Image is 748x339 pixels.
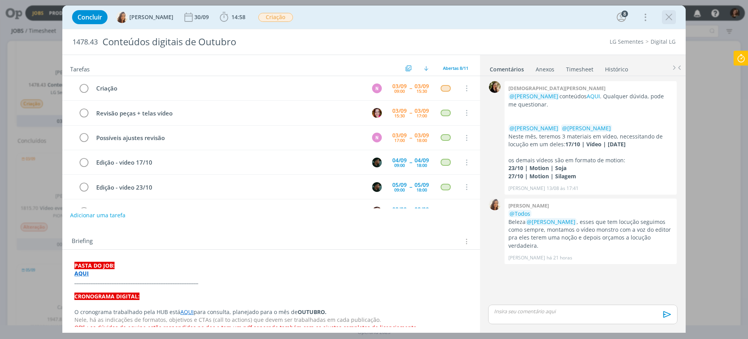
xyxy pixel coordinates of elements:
[74,277,198,285] strong: _____________________________________________________
[74,316,381,323] span: Nele, há as indicações de formatos, objetivos e CTAs (call to actions) que devem ser trabalhadas ...
[415,83,429,89] div: 03/09
[508,185,545,192] p: [PERSON_NAME]
[489,62,524,73] a: Comentários
[72,236,93,247] span: Briefing
[565,140,626,148] strong: 17/10 | Vídeo | [DATE]
[371,206,383,218] button: B
[508,156,673,164] p: os demais vídeos são em formato de motion:
[93,207,365,217] div: Revisão Final (vai faltar vídeo do dia 27)
[99,32,421,51] div: Conteúdos digitais de Outubro
[416,163,427,167] div: 18:00
[562,124,611,132] span: @[PERSON_NAME]
[372,207,382,217] img: B
[409,110,412,115] span: --
[372,158,382,167] img: K
[392,182,407,188] div: 05/09
[536,66,554,73] div: Anexos
[93,83,365,93] div: Criação
[416,89,427,93] div: 15:30
[93,133,365,143] div: Possíveis ajustes revisão
[651,38,676,45] a: Digital LG
[489,81,501,93] img: C
[409,135,412,140] span: --
[372,182,382,192] img: K
[424,66,429,71] img: arrow-down.svg
[298,308,326,316] strong: OUTUBRO.
[508,85,605,92] b: [DEMOGRAPHIC_DATA][PERSON_NAME]
[70,208,126,222] button: Adicionar uma tarefa
[392,133,407,138] div: 03/09
[371,181,383,193] button: K
[621,11,628,17] div: 8
[566,62,594,73] a: Timesheet
[371,82,383,94] button: N
[93,158,365,167] div: Edição - vídeo 17/10
[371,156,383,168] button: K
[74,293,139,300] strong: CRONOGRAMA DIGITAL:
[372,108,382,118] img: B
[443,65,468,71] span: Abertas 8/11
[372,83,382,93] div: N
[394,188,405,192] div: 09:00
[508,218,673,250] p: Beleza , esses que tem locução seguimos como sempre, montamos o vídeo monstro com a voz do editor...
[394,114,405,118] div: 15:30
[78,14,102,20] span: Concluir
[527,218,575,225] span: @[PERSON_NAME]
[129,14,173,20] span: [PERSON_NAME]
[610,38,644,45] a: LG Sementes
[180,308,194,316] a: AQUI
[371,107,383,119] button: B
[392,207,407,212] div: 08/09
[62,5,686,333] div: dialog
[587,92,600,100] a: AQUI
[74,270,89,277] a: AQUI
[74,324,418,331] span: OBS.: as dúvidas da equipe estão respondidas no doc e tem um pdf separado também com os ajustes c...
[416,114,427,118] div: 17:00
[409,85,412,91] span: --
[231,13,245,21] span: 14:58
[510,210,530,217] span: @Todos
[392,83,407,89] div: 03/09
[547,185,579,192] span: 13/08 às 17:41
[489,199,501,210] img: V
[415,207,429,212] div: 08/09
[508,172,576,180] strong: 27/10 | Motion | Silagem
[218,11,247,23] button: 14:58
[508,164,566,172] strong: 23/10 | Motion | Soja
[72,38,98,46] span: 1478.43
[116,11,128,23] img: V
[394,138,405,142] div: 17:00
[74,262,115,269] strong: PASTA DO JOB:
[394,163,405,167] div: 09:00
[605,62,628,73] a: Histórico
[258,13,293,22] span: Criação
[508,202,549,209] b: [PERSON_NAME]
[415,133,429,138] div: 03/09
[394,89,405,93] div: 09:00
[194,14,210,20] div: 30/09
[415,182,429,188] div: 05/09
[93,108,365,118] div: Revisão peças + telas vídeo
[392,158,407,163] div: 04/09
[372,133,382,142] div: N
[508,133,673,149] p: Neste mês, teremos 3 materiais em vídeo, necessitando de locução em um deles:
[415,158,429,163] div: 04/09
[72,10,108,24] button: Concluir
[416,138,427,142] div: 18:00
[409,184,412,190] span: --
[371,132,383,144] button: N
[258,12,293,22] button: Criação
[416,188,427,192] div: 18:00
[74,308,468,316] p: O cronograma trabalhado pela HUB está para consulta, planejado para o mês de
[547,254,572,261] span: há 21 horas
[615,11,628,23] button: 8
[409,160,412,165] span: --
[70,64,90,73] span: Tarefas
[508,92,673,108] p: conteúdos . Qualquer dúvida, pode me questionar.
[510,92,558,100] span: @[PERSON_NAME]
[392,108,407,114] div: 03/09
[415,108,429,114] div: 03/09
[93,183,365,192] div: Edição - vídeo 23/10
[510,124,558,132] span: @[PERSON_NAME]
